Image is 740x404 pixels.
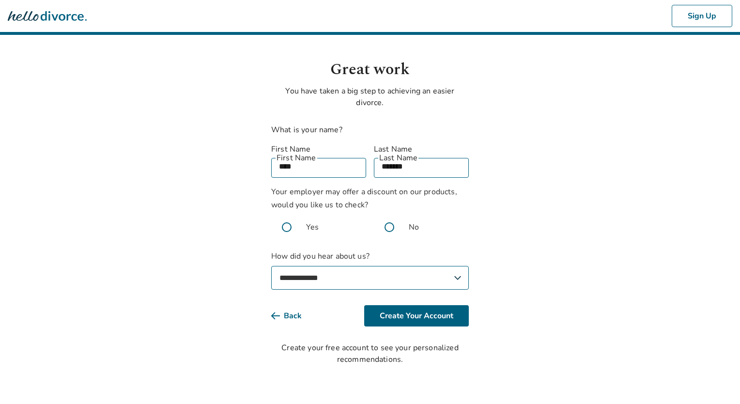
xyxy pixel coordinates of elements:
[306,221,319,233] span: Yes
[271,124,342,135] label: What is your name?
[271,342,469,365] div: Create your free account to see your personalized recommendations.
[374,143,469,155] label: Last Name
[409,221,419,233] span: No
[672,5,732,27] button: Sign Up
[271,305,317,326] button: Back
[271,143,366,155] label: First Name
[271,186,457,210] span: Your employer may offer a discount on our products, would you like us to check?
[271,250,469,290] label: How did you hear about us?
[271,266,469,290] select: How did you hear about us?
[271,85,469,109] p: You have taken a big step to achieving an easier divorce.
[271,58,469,81] h1: Great work
[364,305,469,326] button: Create Your Account
[692,357,740,404] iframe: Chat Widget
